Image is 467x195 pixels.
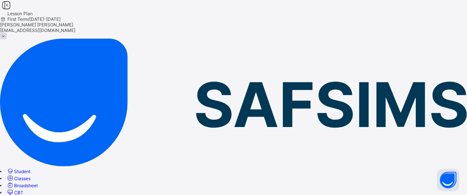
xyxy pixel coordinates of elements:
a: Student [6,169,30,174]
span: Lesson Plan [7,11,33,16]
button: Open asap [437,169,460,191]
a: Classes [6,176,30,181]
span: Classes [14,176,30,181]
span: Broadsheet [14,183,38,188]
span: Student [14,169,30,174]
a: Broadsheet [6,183,38,188]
